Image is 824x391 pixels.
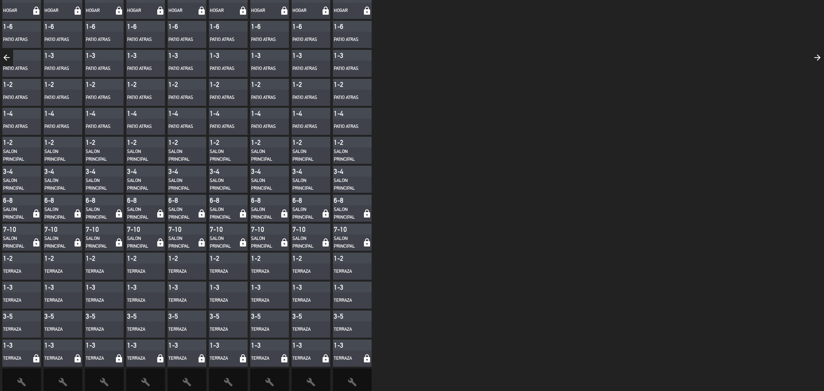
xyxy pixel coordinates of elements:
[210,196,229,204] div: 6-8
[251,138,270,146] div: 1-2
[251,355,278,362] div: TERRAZA
[168,254,188,262] div: 1-2
[334,148,361,163] div: SALON PRINCIPAL
[334,206,360,221] div: SALON PRINCIPAL
[334,94,361,102] div: PATIO ATRAS
[127,138,146,146] div: 1-2
[292,22,312,31] div: 1-6
[44,312,64,320] div: 3-5
[210,235,236,250] div: SALON PRINCIPAL
[86,355,112,362] div: TERRAZA
[251,7,278,15] div: HOGAR
[334,22,353,31] div: 1-6
[334,326,361,333] div: TERRAZA
[292,341,312,349] div: 1-3
[334,355,360,362] div: TERRAZA
[292,123,319,131] div: PATIO ATRAS
[127,326,154,333] div: TERRAZA
[292,283,312,291] div: 1-3
[251,22,270,31] div: 1-6
[86,225,105,233] div: 7-10
[3,254,22,262] div: 1-2
[168,326,195,333] div: TERRAZA
[86,65,113,73] div: PATIO ATRAS
[811,49,824,66] i: arrow_forward
[3,138,22,146] div: 1-2
[292,225,312,233] div: 7-10
[319,209,330,218] i: lock
[168,297,195,304] div: TERRAZA
[127,206,154,221] div: SALON PRINCIPAL
[210,297,237,304] div: TERRAZA
[195,209,206,218] i: lock
[44,22,64,31] div: 1-6
[292,51,312,59] div: 1-3
[112,209,124,218] i: lock
[44,138,64,146] div: 1-2
[3,148,30,163] div: SALON PRINCIPAL
[168,225,188,233] div: 7-10
[3,65,30,73] div: PATIO ATRAS
[168,355,195,362] div: TERRAZA
[236,354,248,363] i: lock
[3,206,30,221] div: SALON PRINCIPAL
[86,36,113,44] div: PATIO ATRAS
[168,22,188,31] div: 1-6
[334,312,353,320] div: 3-5
[168,268,195,275] div: TERRAZA
[127,341,146,349] div: 1-3
[334,138,353,146] div: 1-2
[210,51,229,59] div: 1-3
[3,235,30,250] div: SALON PRINCIPAL
[251,268,278,275] div: TERRAZA
[210,94,237,102] div: PATIO ATRAS
[44,297,71,304] div: TERRAZA
[127,80,146,88] div: 1-2
[334,109,353,117] div: 1-4
[334,65,361,73] div: PATIO ATRAS
[210,225,229,233] div: 7-10
[168,177,195,192] div: SALON PRINCIPAL
[127,65,154,73] div: PATIO ATRAS
[334,196,353,204] div: 6-8
[3,167,22,175] div: 3-4
[44,80,64,88] div: 1-2
[86,254,105,262] div: 1-2
[292,7,319,15] div: HOGAR
[17,377,26,387] i: build
[292,167,312,175] div: 3-4
[334,268,361,275] div: TERRAZA
[360,354,372,363] i: lock
[86,235,112,250] div: SALON PRINCIPAL
[292,80,312,88] div: 1-2
[182,377,192,387] i: build
[44,283,64,291] div: 1-3
[3,7,30,15] div: HOGAR
[210,312,229,320] div: 3-5
[44,268,71,275] div: TERRAZA
[251,94,278,102] div: PATIO ATRAS
[112,354,124,363] i: lock
[210,177,237,192] div: SALON PRINCIPAL
[58,377,68,387] i: build
[292,268,319,275] div: TERRAZA
[210,138,229,146] div: 1-2
[71,6,82,15] i: lock
[251,36,278,44] div: PATIO ATRAS
[168,7,195,15] div: HOGAR
[3,36,30,44] div: PATIO ATRAS
[86,206,112,221] div: SALON PRINCIPAL
[86,196,105,204] div: 6-8
[195,238,206,247] i: lock
[127,22,146,31] div: 1-6
[86,94,113,102] div: PATIO ATRAS
[334,36,361,44] div: PATIO ATRAS
[127,268,154,275] div: TERRAZA
[251,80,270,88] div: 1-2
[127,196,146,204] div: 6-8
[168,109,188,117] div: 1-4
[44,148,71,163] div: SALON PRINCIPAL
[251,167,270,175] div: 3-4
[127,94,154,102] div: PATIO ATRAS
[251,65,278,73] div: PATIO ATRAS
